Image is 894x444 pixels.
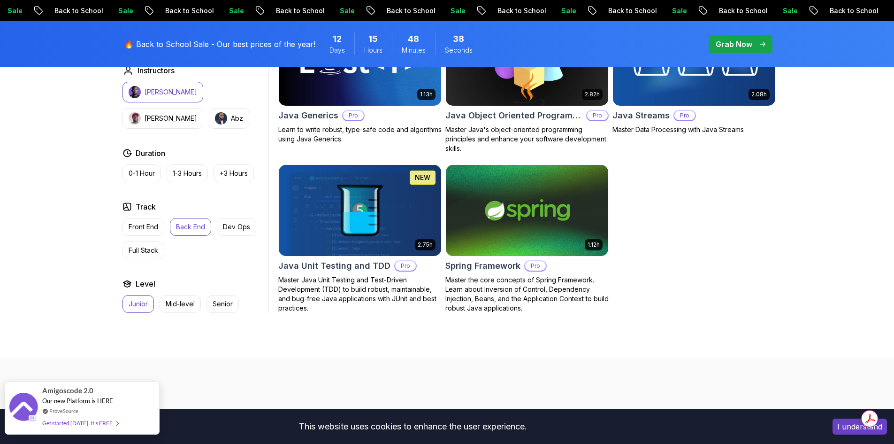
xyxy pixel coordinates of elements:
[145,87,197,97] p: [PERSON_NAME]
[122,218,164,236] button: Front End
[129,169,155,178] p: 0-1 Hour
[110,6,140,16] p: Sale
[333,32,342,46] span: 12 Days
[160,295,201,313] button: Mid-level
[209,108,249,129] button: instructor imgAbz
[587,111,608,120] p: Pro
[278,275,442,313] p: Master Java Unit Testing and Test-Driven Development (TDD) to build robust, maintainable, and bug...
[173,169,202,178] p: 1-3 Hours
[612,109,670,122] h2: Java Streams
[343,111,364,120] p: Pro
[215,112,227,125] img: instructor img
[711,6,774,16] p: Back to School
[213,299,233,309] p: Senior
[445,259,520,273] h2: Spring Framework
[418,241,433,249] p: 2.75h
[364,46,382,55] span: Hours
[600,6,664,16] p: Back to School
[453,32,464,46] span: 38 Seconds
[46,6,110,16] p: Back to School
[585,91,600,98] p: 2.82h
[445,15,609,154] a: Java Object Oriented Programming card2.82hJava Object Oriented ProgrammingProMaster Java's object...
[395,261,416,271] p: Pro
[267,6,331,16] p: Back to School
[378,6,442,16] p: Back to School
[612,15,776,135] a: Java Streams card2.08hJava StreamsProMaster Data Processing with Java Streams
[612,125,776,134] p: Master Data Processing with Java Streams
[821,6,885,16] p: Back to School
[329,46,345,55] span: Days
[136,148,165,159] h2: Duration
[231,114,243,123] p: Abz
[221,6,251,16] p: Sale
[588,241,600,249] p: 1.12h
[442,6,472,16] p: Sale
[553,6,583,16] p: Sale
[129,222,158,232] p: Front End
[408,32,419,46] span: 48 Minutes
[331,6,361,16] p: Sale
[136,278,155,289] h2: Level
[122,295,154,313] button: Junior
[445,275,609,313] p: Master the core concepts of Spring Framework. Learn about Inversion of Control, Dependency Inject...
[278,15,442,144] a: Java Generics card1.13hJava GenericsProLearn to write robust, type-safe code and algorithms using...
[176,222,205,232] p: Back End
[751,91,767,98] p: 2.08h
[525,261,546,271] p: Pro
[49,407,78,415] a: ProveSource
[445,164,609,313] a: Spring Framework card1.12hSpring FrameworkProMaster the core concepts of Spring Framework. Learn ...
[42,397,113,405] span: Our new Platform is HERE
[214,164,254,182] button: +3 Hours
[833,419,887,435] button: Accept cookies
[166,299,195,309] p: Mid-level
[129,299,148,309] p: Junior
[278,259,390,273] h2: Java Unit Testing and TDD
[445,46,473,55] span: Seconds
[170,218,211,236] button: Back End
[122,108,203,129] button: instructor img[PERSON_NAME]
[368,32,378,46] span: 15 Hours
[129,112,141,125] img: instructor img
[445,125,609,153] p: Master Java's object-oriented programming principles and enhance your software development skills.
[278,125,442,144] p: Learn to write robust, type-safe code and algorithms using Java Generics.
[446,165,608,256] img: Spring Framework card
[278,109,338,122] h2: Java Generics
[774,6,804,16] p: Sale
[167,164,208,182] button: 1-3 Hours
[42,385,93,396] span: Amigoscode 2.0
[402,46,426,55] span: Minutes
[716,39,752,50] p: Grab Now
[9,393,38,423] img: provesource social proof notification image
[7,416,818,437] div: This website uses cookies to enhance the user experience.
[129,246,158,255] p: Full Stack
[278,164,442,313] a: Java Unit Testing and TDD card2.75hNEWJava Unit Testing and TDDProMaster Java Unit Testing and Te...
[136,201,156,212] h2: Track
[206,295,239,313] button: Senior
[220,169,248,178] p: +3 Hours
[124,39,315,50] p: 🔥 Back to School Sale - Our best prices of the year!
[145,114,197,123] p: [PERSON_NAME]
[223,222,250,232] p: Dev Ops
[217,218,256,236] button: Dev Ops
[122,241,164,259] button: Full Stack
[489,6,553,16] p: Back to School
[415,173,430,182] p: NEW
[664,6,694,16] p: Sale
[674,111,695,120] p: Pro
[122,82,203,102] button: instructor img[PERSON_NAME]
[42,418,118,428] div: Get started [DATE]. It's FREE
[445,109,582,122] h2: Java Object Oriented Programming
[157,6,221,16] p: Back to School
[279,165,441,256] img: Java Unit Testing and TDD card
[138,65,175,76] h2: Instructors
[420,91,433,98] p: 1.13h
[122,164,161,182] button: 0-1 Hour
[129,86,141,98] img: instructor img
